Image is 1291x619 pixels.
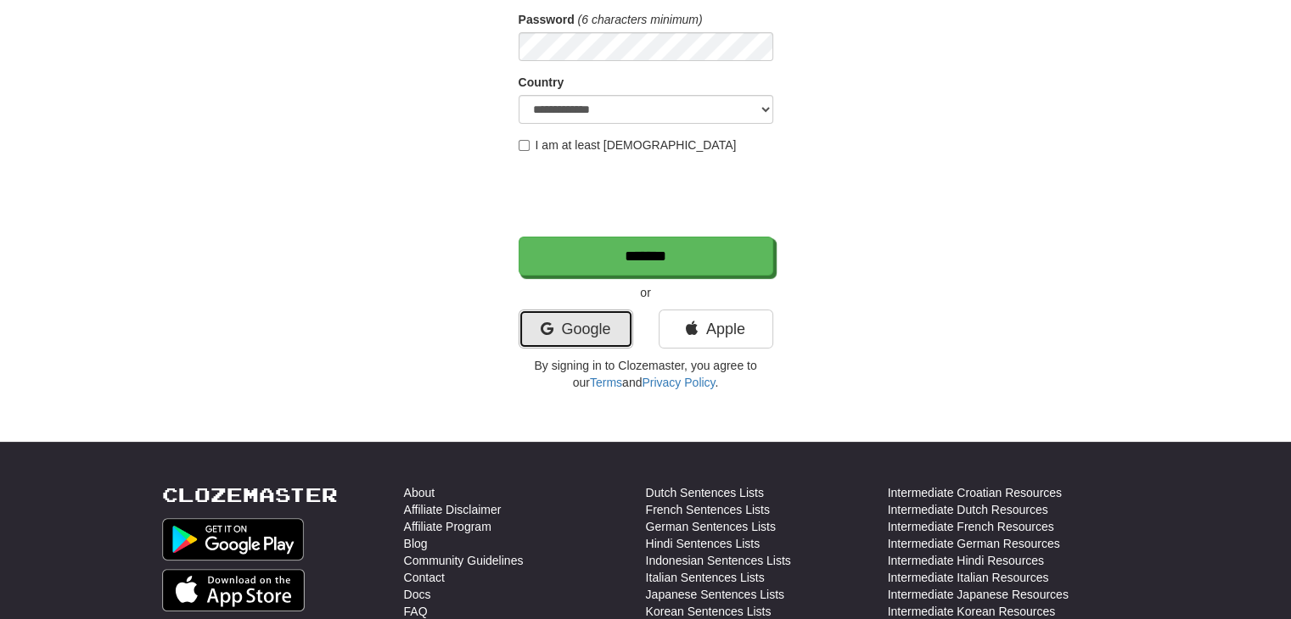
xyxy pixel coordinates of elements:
a: Affiliate Program [404,518,491,535]
a: Privacy Policy [642,376,715,389]
a: Hindi Sentences Lists [646,535,761,552]
p: or [519,284,773,301]
a: Italian Sentences Lists [646,569,765,586]
iframe: reCAPTCHA [519,162,777,228]
a: Intermediate Italian Resources [888,569,1049,586]
a: Intermediate French Resources [888,518,1054,535]
a: German Sentences Lists [646,518,776,535]
img: Get it on App Store [162,569,306,611]
input: I am at least [DEMOGRAPHIC_DATA] [519,140,530,151]
a: Clozemaster [162,484,338,505]
a: Intermediate Japanese Resources [888,586,1069,603]
label: Country [519,74,564,91]
a: Intermediate Hindi Resources [888,552,1044,569]
a: Dutch Sentences Lists [646,484,764,501]
a: Contact [404,569,445,586]
em: (6 characters minimum) [578,13,703,26]
label: I am at least [DEMOGRAPHIC_DATA] [519,137,737,153]
a: Japanese Sentences Lists [646,586,784,603]
a: Intermediate German Resources [888,535,1060,552]
a: About [404,484,435,501]
a: Intermediate Croatian Resources [888,484,1062,501]
a: Indonesian Sentences Lists [646,552,791,569]
img: Get it on Google Play [162,518,305,560]
a: Community Guidelines [404,552,524,569]
a: Apple [659,309,773,349]
p: By signing in to Clozemaster, you agree to our and . [519,357,773,391]
a: Google [519,309,633,349]
a: Terms [590,376,622,389]
a: Affiliate Disclaimer [404,501,502,518]
a: Blog [404,535,428,552]
a: Intermediate Dutch Resources [888,501,1048,518]
a: French Sentences Lists [646,501,770,518]
label: Password [519,11,575,28]
a: Docs [404,586,431,603]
